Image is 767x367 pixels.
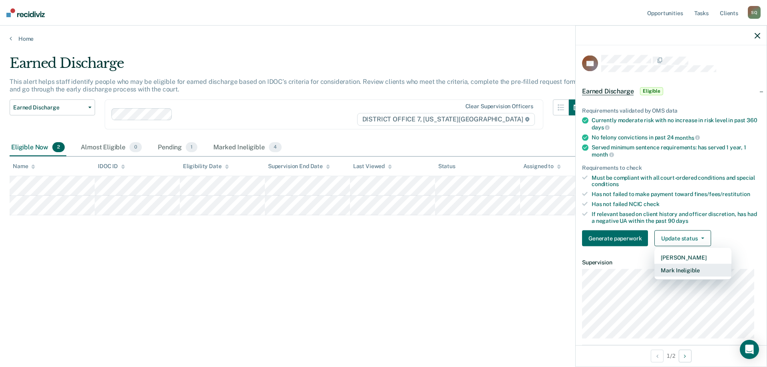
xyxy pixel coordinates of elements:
div: Supervision End Date [268,163,330,170]
div: Must be compliant with all court-ordered conditions and special [592,174,760,188]
span: 1 [186,142,197,153]
a: Home [10,35,757,42]
span: conditions [592,181,619,187]
div: Served minimum sentence requirements: has served 1 year, 1 [592,144,760,158]
span: 4 [269,142,282,153]
button: Previous Opportunity [651,349,664,362]
span: Earned Discharge [582,87,634,95]
div: No felony convictions in past 24 [592,134,760,141]
div: If relevant based on client history and officer discretion, has had a negative UA within the past 90 [592,210,760,224]
div: Has not failed NCIC [592,200,760,207]
button: Generate paperwork [582,230,648,246]
div: Name [13,163,35,170]
span: check [644,200,659,207]
div: Clear supervision officers [465,103,533,110]
button: Update status [654,230,711,246]
button: Next Opportunity [679,349,691,362]
div: IDOC ID [98,163,125,170]
div: 1 / 2 [576,345,767,366]
span: month [592,151,614,157]
div: S Q [748,6,761,19]
div: Has not failed to make payment toward [592,191,760,198]
span: Earned Discharge [13,104,85,111]
div: Pending [156,139,199,157]
a: Navigate to form link [582,230,651,246]
span: days [592,124,610,130]
button: [PERSON_NAME] [654,251,731,264]
div: Almost Eligible [79,139,143,157]
span: Eligible [640,87,663,95]
div: Currently moderate risk with no increase in risk level in past 360 [592,117,760,131]
span: DISTRICT OFFICE 7, [US_STATE][GEOGRAPHIC_DATA] [357,113,535,126]
div: Earned DischargeEligible [576,78,767,104]
div: Marked Ineligible [212,139,283,157]
span: 0 [129,142,142,153]
div: Eligible Now [10,139,66,157]
div: Open Intercom Messenger [740,340,759,359]
span: 2 [52,142,65,153]
img: Recidiviz [6,8,45,17]
div: Assigned to [523,163,561,170]
div: Last Viewed [353,163,392,170]
span: fines/fees/restitution [694,191,750,197]
p: This alert helps staff identify people who may be eligible for earned discharge based on IDOC’s c... [10,78,579,93]
div: Requirements to check [582,164,760,171]
div: Requirements validated by OMS data [582,107,760,114]
div: Earned Discharge [10,55,585,78]
div: Status [438,163,455,170]
div: Eligibility Date [183,163,229,170]
span: days [676,217,688,224]
dt: Supervision [582,259,760,266]
span: months [675,134,700,141]
button: Mark Ineligible [654,264,731,277]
